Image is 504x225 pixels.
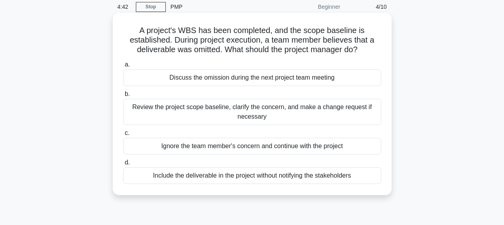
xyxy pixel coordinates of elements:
[123,138,381,155] div: Ignore the team member's concern and continue with the project
[123,167,381,184] div: Include the deliverable in the project without notifying the stakeholders
[123,99,381,125] div: Review the project scope baseline, clarify the concern, and make a change request if necessary
[125,129,129,136] span: c.
[122,25,382,55] h5: A project's WBS has been completed, and the scope baseline is established. During project executi...
[125,159,130,166] span: d.
[123,69,381,86] div: Discuss the omission during the next project team meeting
[125,90,130,97] span: b.
[125,61,130,68] span: a.
[136,2,166,12] a: Stop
